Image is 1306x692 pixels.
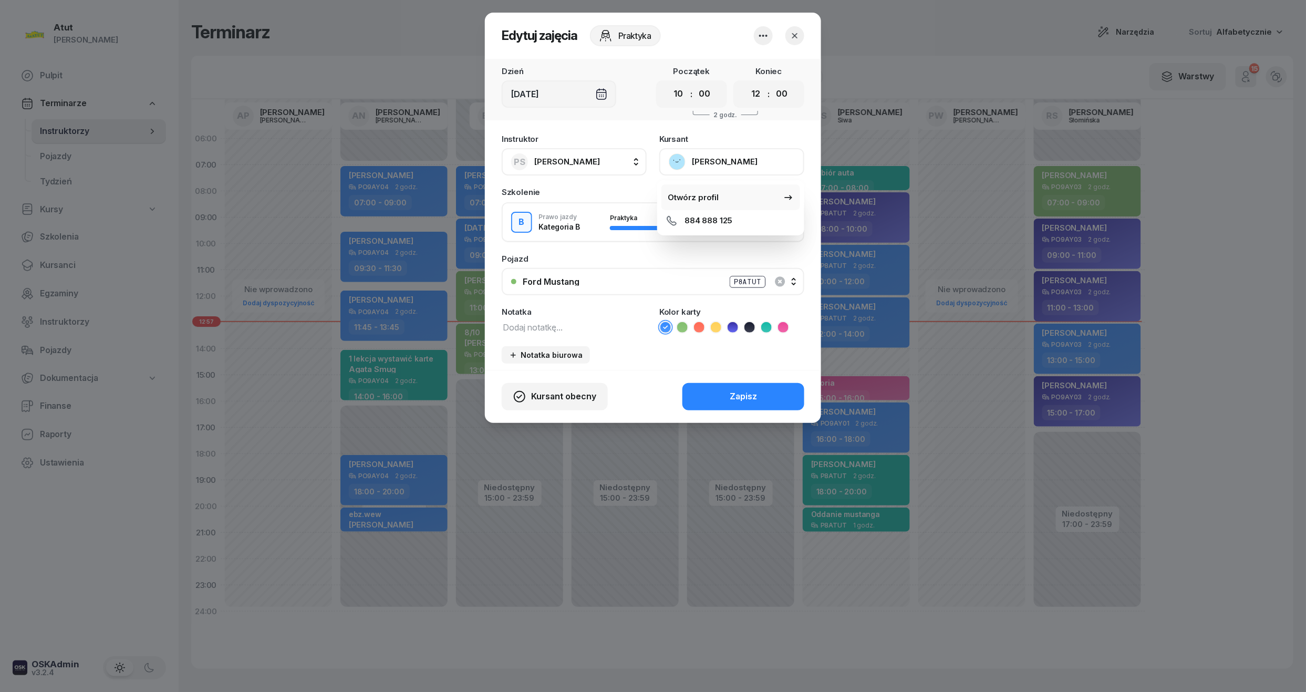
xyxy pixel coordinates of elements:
button: PS[PERSON_NAME] [502,148,647,175]
span: Kursant obecny [531,390,596,404]
button: Zapisz [682,383,804,410]
button: Notatka biurowa [502,346,590,364]
button: Kursant obecny [502,383,608,410]
span: PS [514,158,525,167]
h2: Edytuj zajęcia [502,27,577,44]
span: [PERSON_NAME] [534,157,600,167]
div: Ford Mustang [523,277,579,286]
div: P8ATUT [730,276,765,288]
button: [PERSON_NAME] [659,148,804,175]
button: Ford MustangP8ATUT [502,268,804,295]
div: : [768,88,770,100]
div: Zapisz [730,390,757,404]
div: Notatka biurowa [509,350,583,359]
div: : [691,88,693,100]
div: Otwórz profil [668,191,719,204]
